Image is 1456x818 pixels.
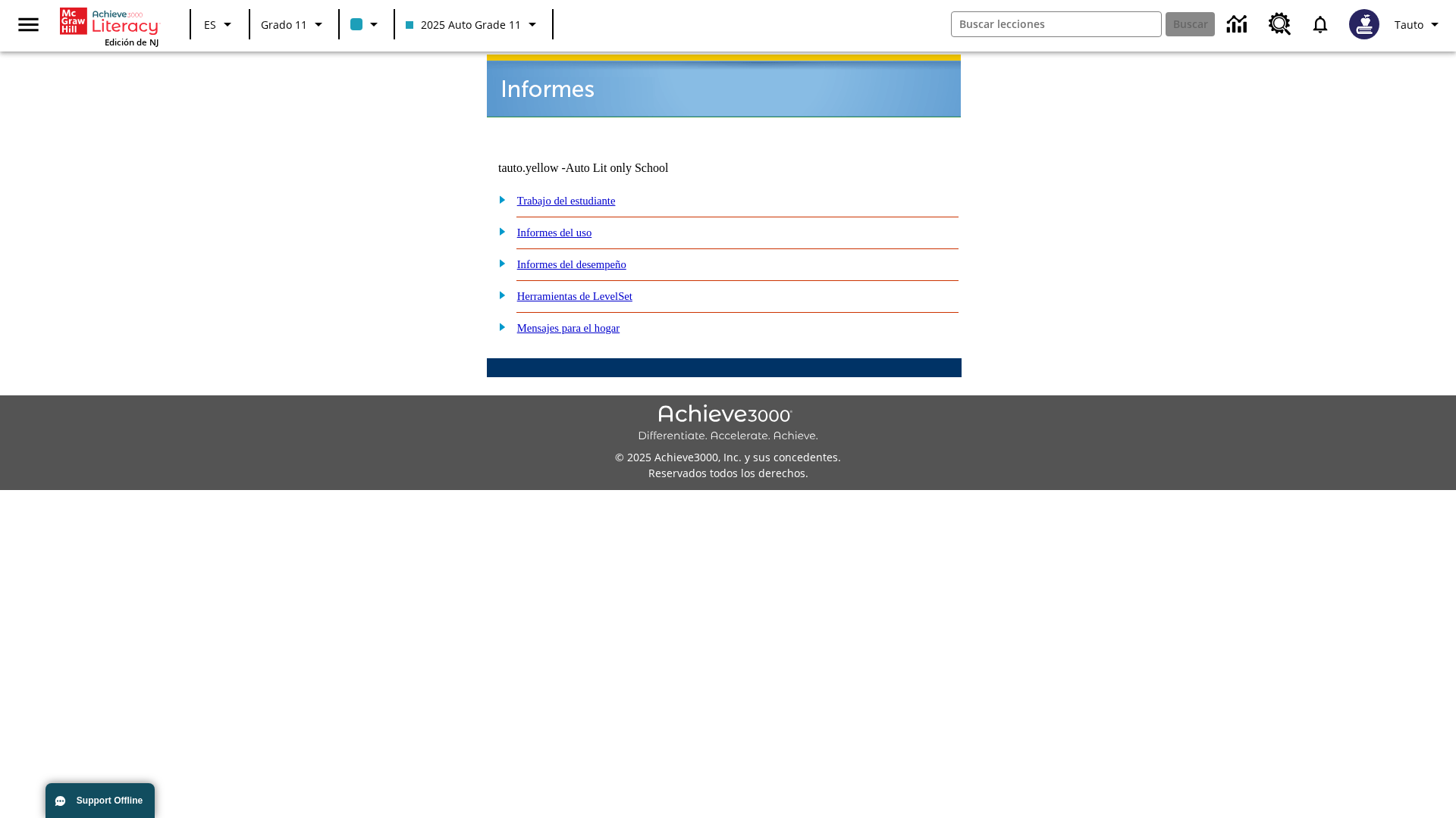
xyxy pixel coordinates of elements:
img: plus.gif [491,192,507,206]
img: Achieve3000 Differentiate Accelerate Achieve [638,404,818,443]
a: Informes del desempeño [517,258,626,270]
a: Notificaciones [1301,5,1340,44]
span: Tauto [1395,17,1423,33]
span: 2025 Auto Grade 11 [406,17,521,33]
span: Edición de NJ [105,36,158,48]
span: ES [204,17,216,33]
nobr: Auto Lit only School [566,161,669,174]
img: plus.gif [491,288,507,301]
a: Trabajo del estudiante [517,195,616,207]
img: Avatar [1349,9,1379,39]
input: Buscar campo [952,12,1161,36]
img: plus.gif [491,224,507,238]
div: Portada [60,5,158,48]
a: Informes del uso [517,226,592,239]
img: plus.gif [491,256,507,270]
a: Centro de información [1218,4,1260,45]
a: Mensajes para el hogar [517,322,620,334]
button: El color de la clase es azul claro. Cambiar el color de la clase. [344,11,389,38]
button: Abrir el menú lateral [6,2,51,47]
button: Escoja un nuevo avatar [1340,5,1389,44]
a: Herramientas de LevelSet [517,290,632,302]
a: Centro de recursos, Se abrirá en una pestaña nueva. [1260,4,1301,45]
img: plus.gif [491,320,507,333]
button: Clase: 2025 Auto Grade 11, Selecciona una clase [400,11,548,38]
button: Support Offline [45,783,155,818]
img: header [487,55,961,117]
button: Grado: Grado 11, Elige un grado [255,11,334,38]
button: Lenguaje: ES, Selecciona un idioma [196,11,244,38]
button: Perfil/Configuración [1389,11,1450,38]
td: tauto.yellow - [498,161,777,175]
span: Grado 11 [261,17,307,33]
span: Support Offline [77,795,143,806]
